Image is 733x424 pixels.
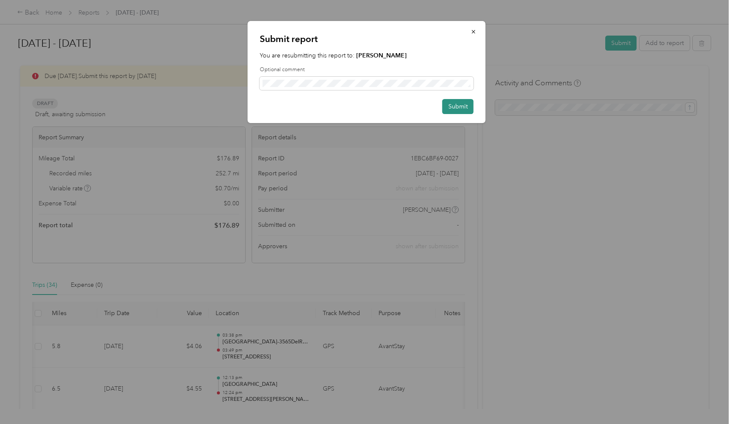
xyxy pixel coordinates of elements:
[260,51,474,60] p: You are resubmitting this report to:
[260,33,474,45] p: Submit report
[356,52,407,59] strong: [PERSON_NAME]
[685,376,733,424] iframe: Everlance-gr Chat Button Frame
[442,99,474,114] button: Submit
[260,66,474,74] label: Optional comment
